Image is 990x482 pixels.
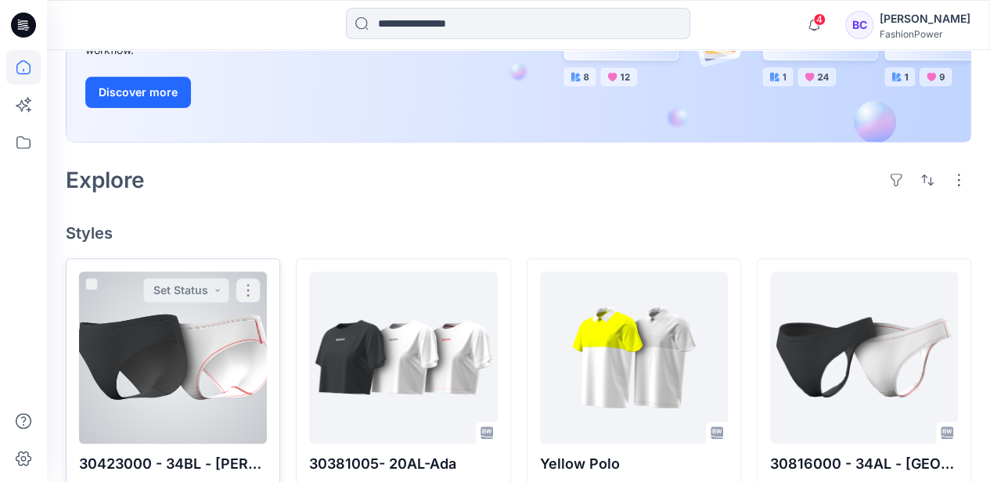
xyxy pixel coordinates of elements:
span: 4 [813,13,826,26]
a: Yellow Polo [540,272,728,444]
p: 30816000 - 34AL - [GEOGRAPHIC_DATA] [770,453,958,475]
button: Discover more [85,77,191,108]
h2: Explore [66,167,145,192]
p: Yellow Polo [540,453,728,475]
a: Discover more [85,77,437,108]
a: 30423000 - 34BL - Tamara [79,272,267,444]
a: 30816000 - 34AL - Tessa [770,272,958,444]
a: 30381005- 20AL-Ada [309,272,497,444]
div: BC [845,11,873,39]
p: 30381005- 20AL-Ada [309,453,497,475]
div: FashionPower [880,28,970,40]
div: [PERSON_NAME] [880,9,970,28]
h4: Styles [66,224,971,243]
p: 30423000 - 34BL - [PERSON_NAME] [79,453,267,475]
